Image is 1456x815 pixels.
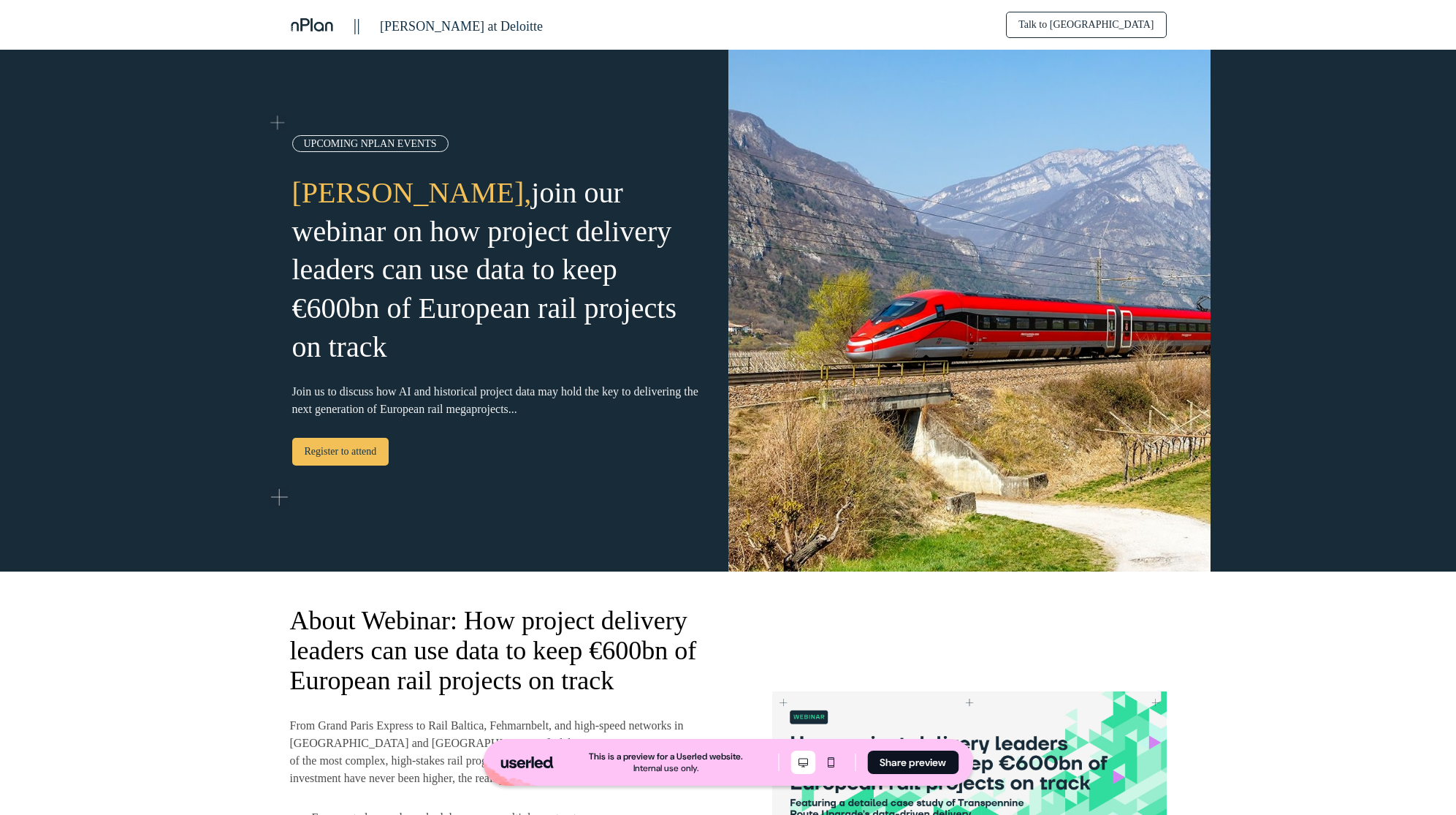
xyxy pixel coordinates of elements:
button: Share preview [867,751,958,774]
a: Register to attend [292,438,389,466]
span: About Webinar: How project delivery leaders can use data to keep €600bn of European rail projects... [290,606,697,695]
div: Internal use only. [633,762,698,774]
span: join our webinar on how project delivery leaders can use data to keep €600bn of European rail pro... [292,176,677,363]
span: [PERSON_NAME] at Deloitte [380,19,543,34]
p: From Grand Paris Express to Rail Baltica, Fehmarnbelt, and high-speed networks in [GEOGRAPHIC_DAT... [290,717,728,787]
div: This is a preview for a Userled website. [589,751,743,762]
span: Join us to discuss how AI and historical project data may hold the key to delivering the next gen... [292,385,698,415]
a: Talk to [GEOGRAPHIC_DATA] [1006,12,1166,38]
button: Desktop mode [790,751,815,774]
span: UPCOMING NPLAN EVENTS [304,138,437,149]
span: [PERSON_NAME], [292,176,532,209]
span: || [354,15,361,34]
button: Mobile mode [818,751,843,774]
